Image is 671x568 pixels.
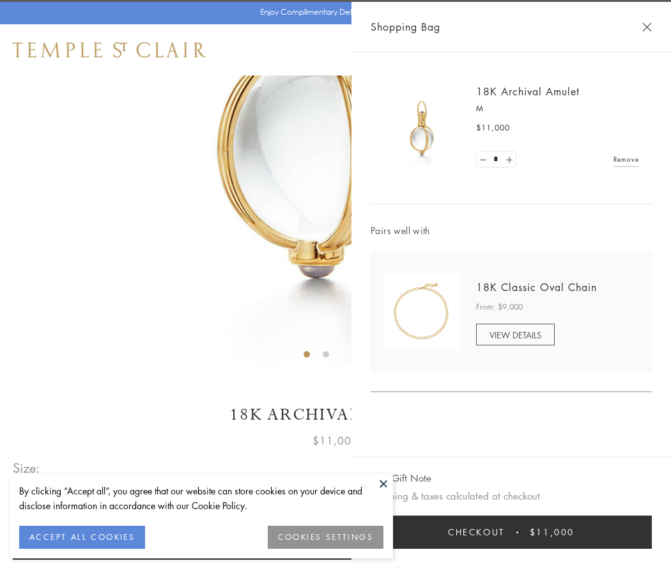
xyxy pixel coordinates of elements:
[490,329,541,341] span: VIEW DETAILS
[371,488,652,504] p: Shipping & taxes calculated at checkout
[642,22,652,32] button: Close Shopping Bag
[19,484,383,513] div: By clicking “Accept all”, you agree that our website can store cookies on your device and disclos...
[371,223,652,238] span: Pairs well with
[260,6,405,19] p: Enjoy Complimentary Delivery & Returns
[477,152,490,168] a: Set quantity to 0
[476,102,639,115] p: M
[371,19,440,35] span: Shopping Bag
[530,525,575,539] span: $11,000
[13,42,206,58] img: Temple St. Clair
[448,525,505,539] span: Checkout
[476,280,597,294] a: 18K Classic Oval Chain
[268,526,383,549] button: COOKIES SETTINGS
[13,457,41,478] span: Size:
[19,526,145,549] button: ACCEPT ALL COOKIES
[383,90,460,166] img: 18K Archival Amulet
[613,152,639,166] a: Remove
[502,152,515,168] a: Set quantity to 2
[476,122,510,134] span: $11,000
[383,273,460,350] img: N88865-OV18
[476,324,555,345] a: VIEW DETAILS
[476,301,523,313] span: From: $9,000
[312,432,359,449] span: $11,000
[371,470,431,486] button: Add Gift Note
[476,84,580,99] a: 18K Archival Amulet
[13,404,658,426] h1: 18K Archival Amulet
[371,516,652,549] button: Checkout $11,000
